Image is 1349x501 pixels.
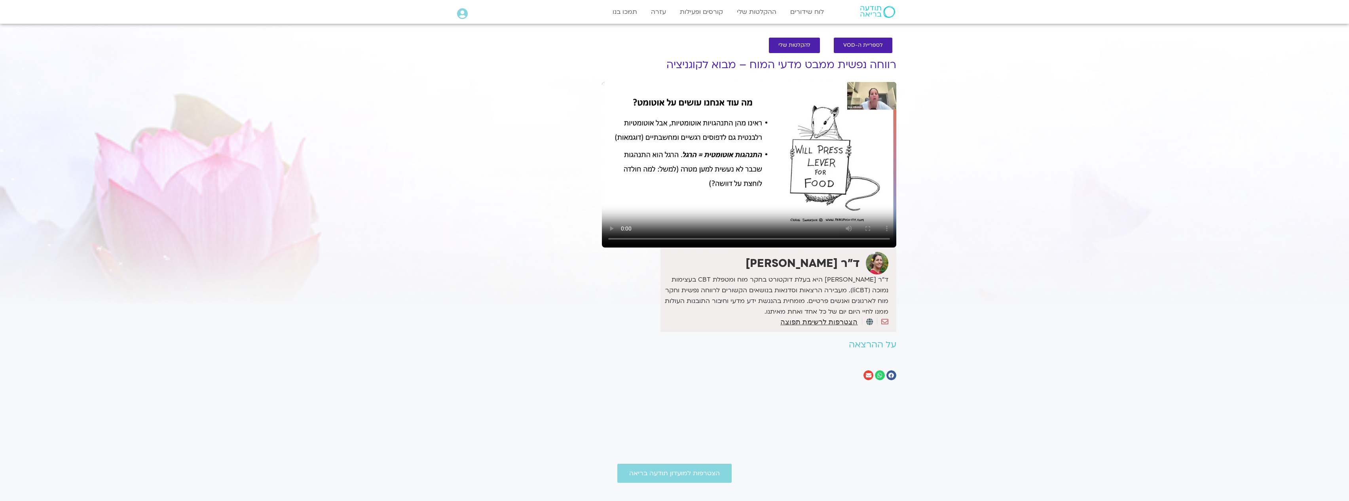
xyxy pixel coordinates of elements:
[786,4,828,19] a: לוח שידורים
[863,370,873,380] div: שיתוף ב email
[676,4,727,19] a: קורסים ופעילות
[609,4,641,19] a: תמכו בנו
[662,274,888,317] p: ד״ר [PERSON_NAME] היא בעלת דוקטורט בחקר מוח ומטפלת CBT בעצימות נמוכה (liCBT). מעבירה הרצאות וסדנא...
[629,470,720,477] span: הצטרפות למועדון תודעה בריאה
[647,4,670,19] a: עזרה
[843,42,883,48] span: לספריית ה-VOD
[875,370,885,380] div: שיתוף ב whatsapp
[733,4,780,19] a: ההקלטות שלי
[866,252,888,274] img: ד"ר נועה אלבלדה
[769,38,820,53] a: להקלטות שלי
[834,38,892,53] a: לספריית ה-VOD
[778,42,810,48] span: להקלטות שלי
[602,340,896,350] h2: על ההרצאה
[602,59,896,71] h1: רווחה נפשית ממבט מדעי המוח – מבוא לקוגניציה
[886,370,896,380] div: שיתוף ב facebook
[617,464,732,483] a: הצטרפות למועדון תודעה בריאה
[860,6,895,18] img: תודעה בריאה
[780,318,858,326] a: הצטרפות לרשימת תפוצה
[746,256,860,271] strong: ד"ר [PERSON_NAME]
